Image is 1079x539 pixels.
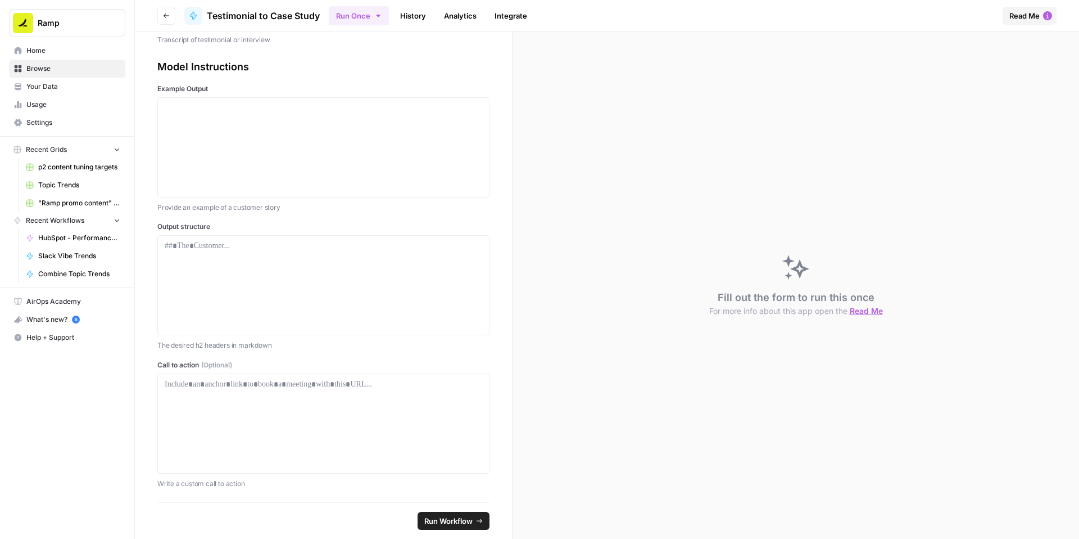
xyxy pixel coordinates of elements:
[9,96,125,114] a: Usage
[9,60,125,78] a: Browse
[850,306,883,316] span: Read Me
[393,7,433,25] a: History
[21,176,125,194] a: Topic Trends
[26,215,84,226] span: Recent Workflows
[38,198,120,208] span: "Ramp promo content" generator -> Publish Sanity updates
[201,360,232,370] span: (Optional)
[26,82,120,92] span: Your Data
[709,306,883,317] button: For more info about this app open the Read Me
[26,64,120,74] span: Browse
[21,158,125,176] a: p2 content tuning targets
[26,118,120,128] span: Settings
[26,145,67,155] span: Recent Grids
[72,316,80,324] a: 5
[157,34,489,46] p: Transcript of testimonial or interview
[21,265,125,283] a: Combine Topic Trends
[21,194,125,212] a: "Ramp promo content" generator -> Publish Sanity updates
[1003,7,1057,25] button: Read Me
[10,311,125,328] div: What's new?
[9,114,125,132] a: Settings
[38,162,120,172] span: p2 content tuning targets
[187,39,213,49] div: Go back
[9,141,125,158] button: Recent Grids
[38,251,120,261] span: Slack Vibe Trends
[26,297,120,307] span: AirOps Academy
[157,478,489,489] p: Write a custom call to action
[74,317,77,322] text: 5
[157,340,489,351] p: The desired h2 headers in markdown
[184,7,320,25] a: Testimonial to Case Study
[157,84,489,94] label: Example Output
[9,311,125,329] button: What's new? 5
[9,9,125,37] button: Workspace: Ramp
[26,46,120,56] span: Home
[38,17,106,29] span: Ramp
[9,78,125,96] a: Your Data
[38,180,120,190] span: Topic Trends
[26,333,120,343] span: Help + Support
[9,212,125,229] button: Recent Workflows
[157,202,489,213] p: Provide an example of a customer story
[26,100,120,110] span: Usage
[424,515,473,527] span: Run Workflow
[38,269,120,279] span: Combine Topic Trends
[329,6,389,25] button: Run Once
[38,233,120,243] span: HubSpot - Performance Tiering
[9,293,125,311] a: AirOps Academy
[157,360,489,370] label: Call to action
[9,42,125,60] a: Home
[418,512,489,530] button: Run Workflow
[207,9,320,23] span: Testimonial to Case Study
[1009,10,1040,21] span: Read Me
[488,7,534,25] a: Integrate
[13,13,33,33] img: Ramp Logo
[21,247,125,265] a: Slack Vibe Trends
[157,59,489,75] div: Model Instructions
[709,290,883,317] div: Fill out the form to run this once
[437,7,483,25] a: Analytics
[9,329,125,347] button: Help + Support
[21,229,125,247] a: HubSpot - Performance Tiering
[157,222,489,232] label: Output structure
